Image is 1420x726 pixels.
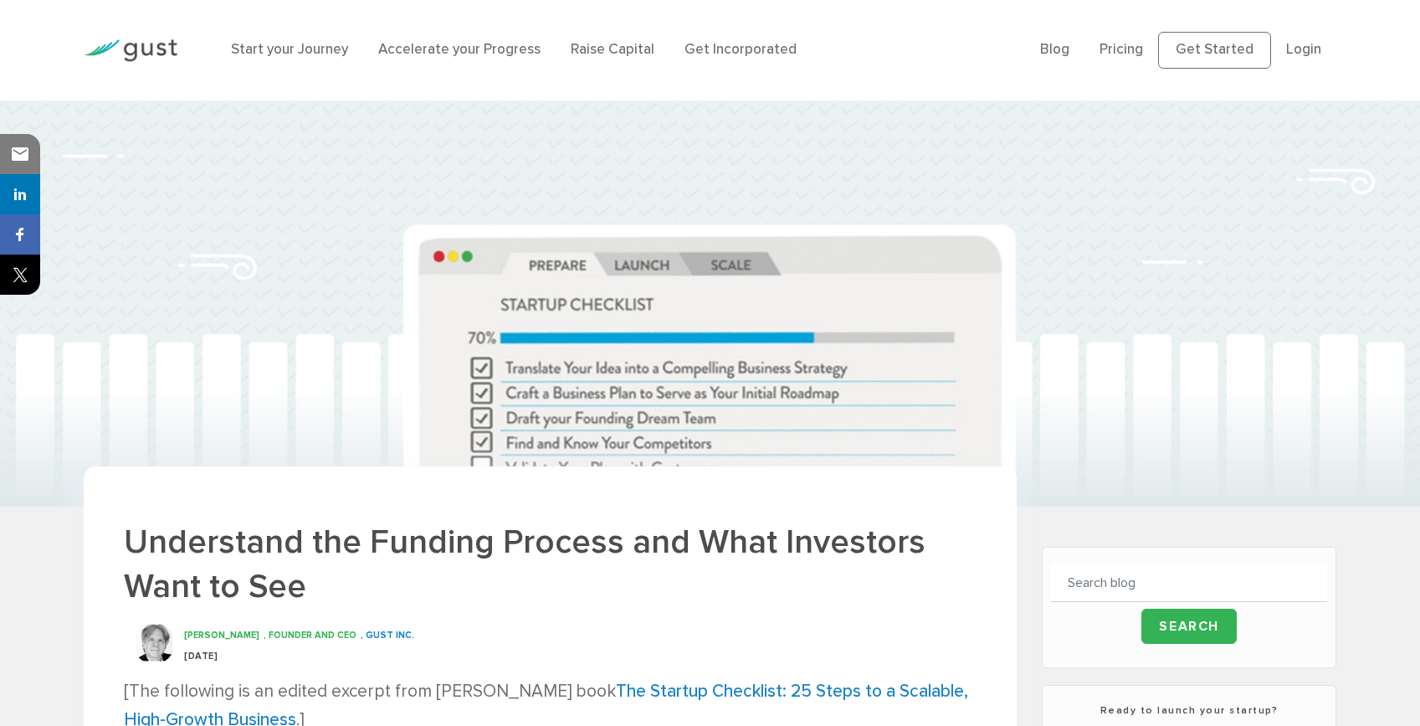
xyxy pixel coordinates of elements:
[1100,41,1143,58] a: Pricing
[184,651,218,662] span: [DATE]
[361,630,414,641] span: , GUST INC.
[1051,703,1327,718] h3: Ready to launch your startup?
[378,41,541,58] a: Accelerate your Progress
[1286,41,1321,58] a: Login
[1158,32,1271,69] a: Get Started
[264,630,356,641] span: , FOUNDER AND CEO
[684,41,797,58] a: Get Incorporated
[571,41,654,58] a: Raise Capital
[133,622,175,664] img: David S. Rose
[231,41,348,58] a: Start your Journey
[184,630,259,641] span: [PERSON_NAME]
[124,520,977,609] h1: Understand the Funding Process and What Investors Want to See
[1040,41,1069,58] a: Blog
[1141,609,1237,644] input: Search
[1051,564,1327,602] input: Search blog
[84,39,177,62] img: Gust Logo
